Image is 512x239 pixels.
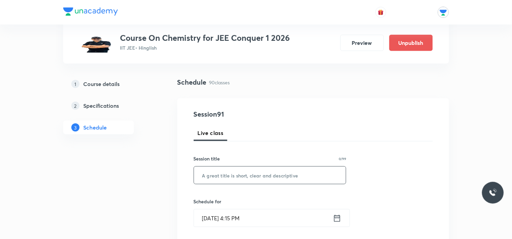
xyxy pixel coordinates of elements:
img: 50535b62a5f1408ab4dbf9b4f4f81ca3.jpg [80,33,115,53]
input: A great title is short, clear and descriptive [194,167,346,184]
button: avatar [375,7,386,18]
img: Unacademy Jodhpur [438,6,449,18]
p: 3 [71,123,80,132]
a: 1Course details [63,77,156,91]
p: 1 [71,80,80,88]
h6: Session title [194,155,220,162]
span: Live class [198,129,224,137]
h5: Schedule [84,123,107,132]
h5: Specifications [84,102,119,110]
p: 2 [71,102,80,110]
h4: Schedule [177,77,207,87]
h3: Course On Chemistry for JEE Conquer 1 2026 [120,33,290,43]
h5: Course details [84,80,120,88]
a: Company Logo [63,7,118,17]
p: 0/99 [339,157,346,160]
button: Preview [340,35,384,51]
p: 90 classes [209,79,230,86]
p: IIT JEE • Hinglish [120,44,290,51]
img: Company Logo [63,7,118,16]
img: avatar [378,9,384,15]
img: ttu [489,189,497,197]
a: 2Specifications [63,99,156,113]
h6: Schedule for [194,198,347,205]
h4: Session 91 [194,109,318,119]
button: Unpublish [389,35,433,51]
